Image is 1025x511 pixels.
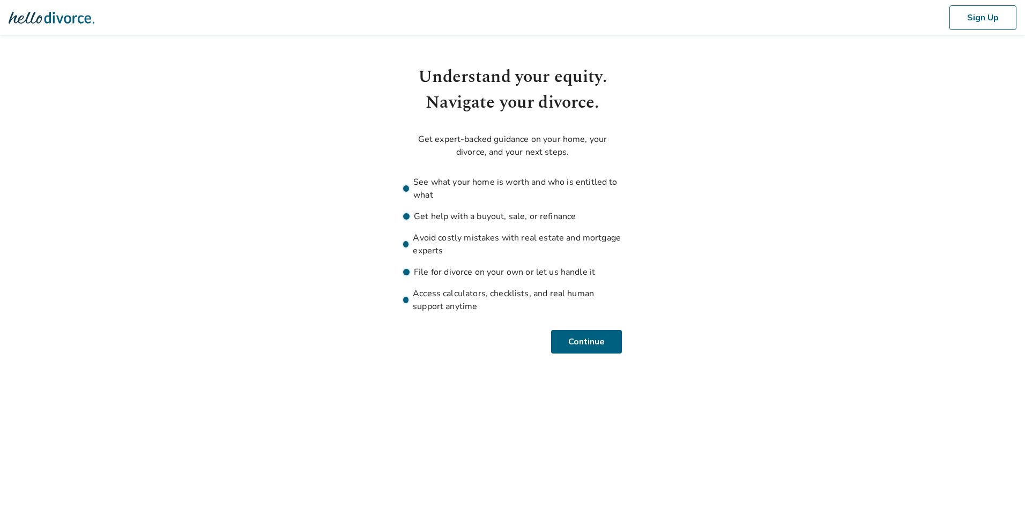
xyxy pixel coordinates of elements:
[949,5,1016,30] button: Sign Up
[403,266,622,279] li: File for divorce on your own or let us handle it
[403,64,622,116] h1: Understand your equity. Navigate your divorce.
[403,133,622,159] p: Get expert-backed guidance on your home, your divorce, and your next steps.
[403,231,622,257] li: Avoid costly mistakes with real estate and mortgage experts
[553,330,622,354] button: Continue
[403,176,622,201] li: See what your home is worth and who is entitled to what
[403,287,622,313] li: Access calculators, checklists, and real human support anytime
[9,7,94,28] img: Hello Divorce Logo
[403,210,622,223] li: Get help with a buyout, sale, or refinance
